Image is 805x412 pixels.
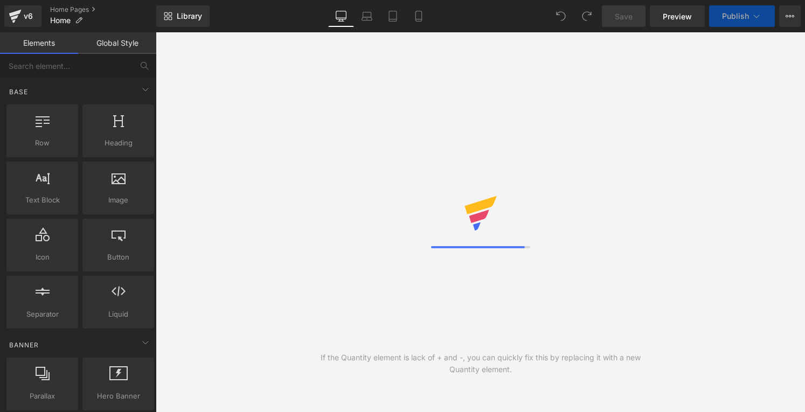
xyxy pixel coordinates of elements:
span: Base [8,87,29,97]
button: More [779,5,801,27]
span: Text Block [10,194,75,206]
span: Heading [86,137,151,149]
button: Publish [709,5,775,27]
a: Global Style [78,32,156,54]
span: Library [177,11,202,21]
span: Button [86,252,151,263]
span: Liquid [86,309,151,320]
span: Parallax [10,390,75,402]
a: Mobile [406,5,432,27]
a: v6 [4,5,41,27]
span: Hero Banner [86,390,151,402]
a: Desktop [328,5,354,27]
span: Row [10,137,75,149]
a: Preview [650,5,705,27]
span: Image [86,194,151,206]
div: v6 [22,9,35,23]
a: Laptop [354,5,380,27]
span: Icon [10,252,75,263]
div: If the Quantity element is lack of + and -, you can quickly fix this by replacing it with a new Q... [318,352,643,375]
button: Undo [550,5,572,27]
span: Home [50,16,71,25]
span: Preview [663,11,692,22]
span: Separator [10,309,75,320]
a: New Library [156,5,210,27]
a: Tablet [380,5,406,27]
button: Redo [576,5,598,27]
span: Save [615,11,633,22]
span: Banner [8,340,40,350]
span: Publish [722,12,749,20]
a: Home Pages [50,5,156,14]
